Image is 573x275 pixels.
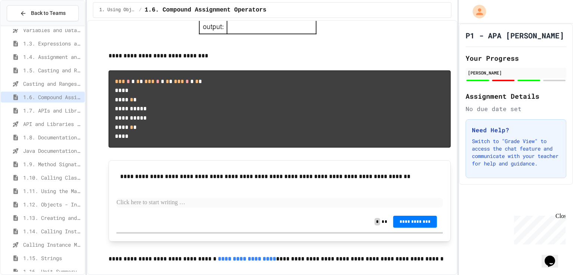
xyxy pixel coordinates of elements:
[139,7,142,13] span: /
[23,80,82,88] span: Casting and Ranges of variables - Quiz
[23,254,82,262] span: 1.15. Strings
[7,5,79,21] button: Back to Teams
[23,120,82,128] span: API and Libraries - Topic 1.7
[23,160,82,168] span: 1.9. Method Signatures
[3,3,51,47] div: Chat with us now!Close
[465,3,488,20] div: My Account
[466,30,564,41] h1: P1 - APA [PERSON_NAME]
[23,107,82,114] span: 1.7. APIs and Libraries
[31,9,66,17] span: Back to Teams
[23,241,82,249] span: Calling Instance Methods - Topic 1.14
[466,53,566,63] h2: Your Progress
[23,174,82,181] span: 1.10. Calling Class Methods
[472,126,560,135] h3: Need Help?
[466,104,566,113] div: No due date set
[23,93,82,101] span: 1.6. Compound Assignment Operators
[145,6,266,15] span: 1.6. Compound Assignment Operators
[99,7,136,13] span: 1. Using Objects and Methods
[472,137,560,167] p: Switch to "Grade View" to access the chat feature and communicate with your teacher for help and ...
[511,213,566,244] iframe: chat widget
[23,53,82,61] span: 1.4. Assignment and Input
[23,26,82,34] span: Variables and Data Types - Quiz
[23,147,82,155] span: Java Documentation with Comments - Topic 1.8
[23,187,82,195] span: 1.11. Using the Math Class
[23,133,82,141] span: 1.8. Documentation with Comments and Preconditions
[466,91,566,101] h2: Assignment Details
[23,66,82,74] span: 1.5. Casting and Ranges of Values
[23,227,82,235] span: 1.14. Calling Instance Methods
[23,214,82,222] span: 1.13. Creating and Initializing Objects: Constructors
[468,69,564,76] div: [PERSON_NAME]
[23,39,82,47] span: 1.3. Expressions and Output [New]
[23,200,82,208] span: 1.12. Objects - Instances of Classes
[542,245,566,268] iframe: chat widget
